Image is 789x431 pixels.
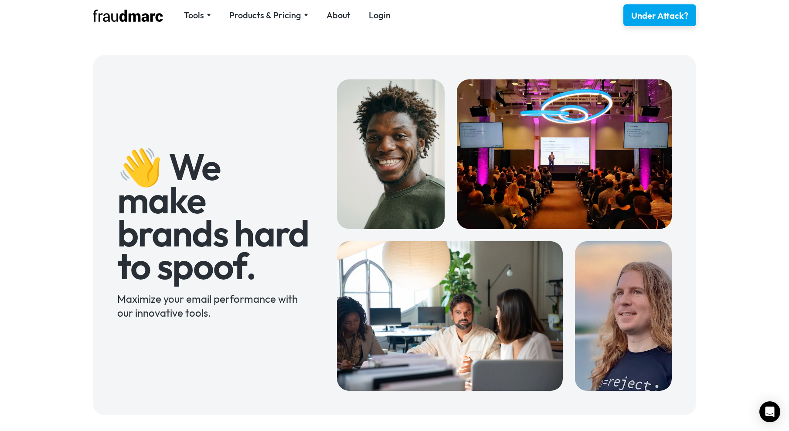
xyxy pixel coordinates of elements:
div: Products & Pricing [229,9,308,21]
div: Tools [184,9,211,21]
a: Login [369,9,391,21]
div: Open Intercom Messenger [759,401,780,422]
div: Under Attack? [631,10,688,22]
div: Maximize your email performance with our innovative tools. [117,292,313,320]
div: Tools [184,9,204,21]
a: Under Attack? [623,4,696,26]
div: Products & Pricing [229,9,301,21]
h1: 👋 We make brands hard to spoof. [117,151,313,282]
a: About [326,9,350,21]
